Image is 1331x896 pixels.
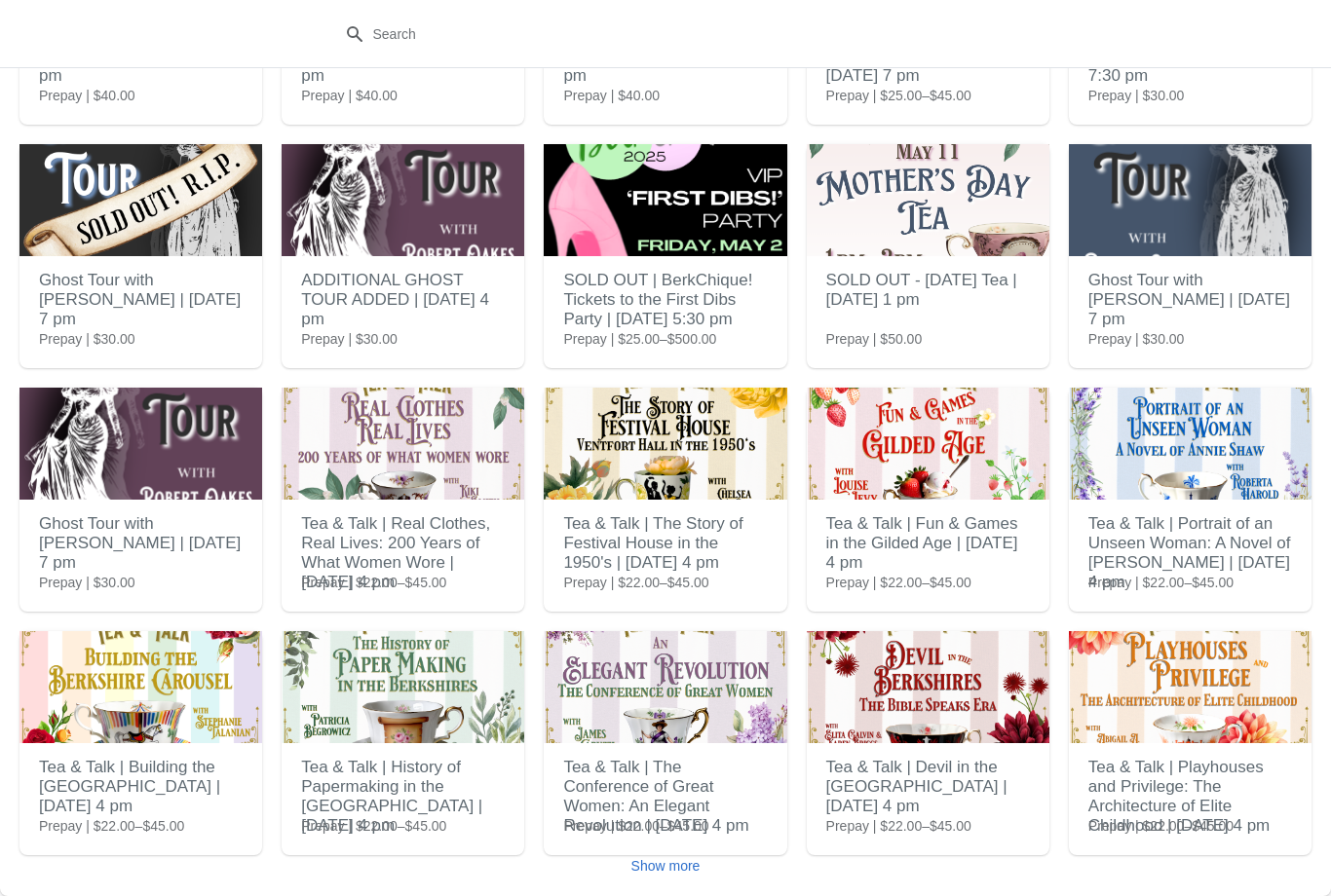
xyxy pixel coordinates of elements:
[1088,86,1185,105] span: Prepay | $30.00
[544,631,786,743] img: Tea & Talk | The Conference of Great Women: An Elegant Revolution | July 29 at 4 pm
[301,573,446,592] span: Prepay | $22.00–$45.00
[39,329,135,349] span: Prepay | $30.00
[563,86,660,105] span: Prepay | $40.00
[19,144,262,256] img: Ghost Tour with Robert Oakes | Friday, April 25 at 7 pm
[39,261,243,339] h2: Ghost Tour with [PERSON_NAME] | [DATE] 7 pm
[544,144,786,256] img: SOLD OUT | BerkChique! Tickets to the First Dibs Party | Friday, May 2 at 5:30 pm
[39,573,135,592] span: Prepay | $30.00
[282,144,524,256] img: ADDITIONAL GHOST TOUR ADDED | Saturday, March 22 at 4 pm
[301,816,446,836] span: Prepay | $22.00–$45.00
[39,86,135,105] span: Prepay | $40.00
[563,748,767,845] h2: Tea & Talk | The Conference of Great Women: An Elegant Revolution | [DATE] 4 pm
[1088,573,1234,592] span: Prepay | $22.00–$45.00
[807,388,1049,500] img: Tea & Talk | Fun & Games in the Gilded Age | July 1 at 4 pm
[563,816,708,836] span: Prepay | $22.00–$45.00
[1069,144,1312,256] img: Ghost Tour with Robert Oakes | Saturday, May 10 at 7 pm
[1069,388,1312,500] img: Tea & Talk | Portrait of an Unseen Woman: A Novel of Annie Shaw | July 8 at 4 pm
[544,388,786,500] img: Tea & Talk | The Story of Festival House in the 1950's | June 24 at 4 pm
[826,748,1030,826] h2: Tea & Talk | Devil in the [GEOGRAPHIC_DATA] | [DATE] 4 pm
[826,504,1030,582] h2: Tea & Talk | Fun & Games in the Gilded Age | [DATE] 4 pm
[826,573,971,592] span: Prepay | $22.00–$45.00
[807,144,1049,256] img: SOLD OUT - Mother's Day Tea | Sunday, May 11 at 1 pm
[301,748,505,845] h2: Tea & Talk | History of Papermaking in the [GEOGRAPHIC_DATA] | [DATE] 4 pm
[372,17,999,52] input: Search
[1088,504,1292,602] h2: Tea & Talk | Portrait of an Unseen Woman: A Novel of [PERSON_NAME] | [DATE] 4 pm
[39,816,184,836] span: Prepay | $22.00–$45.00
[826,329,923,349] span: Prepay | $50.00
[301,504,505,602] h2: Tea & Talk | Real Clothes, Real Lives: 200 Years of What Women Wore | [DATE] 4 pm
[826,816,971,836] span: Prepay | $22.00–$45.00
[19,388,262,500] img: Ghost Tour with Robert Oakes | Saturday, May 24 at 7 pm
[1069,631,1312,743] img: Tea & Talk | Playhouses and Privilege: The Architecture of Elite Childhood | August 12 at 4 pm
[1088,816,1234,836] span: Prepay | $22.00–$45.00
[282,388,524,500] img: Tea & Talk | Real Clothes, Real Lives: 200 Years of What Women Wore | June 17 at 4 pm
[301,329,398,349] span: Prepay | $30.00
[301,261,505,339] h2: ADDITIONAL GHOST TOUR ADDED | [DATE] 4 pm
[19,631,262,743] img: Tea & Talk | Building the Berkshire Carousel | July 15 at 4 pm
[563,261,767,339] h2: SOLD OUT | BerkChique! Tickets to the First Dibs Party | [DATE] 5:30 pm
[563,504,767,582] h2: Tea & Talk | The Story of Festival House in the 1950's | [DATE] 4 pm
[563,329,716,349] span: Prepay | $25.00–$500.00
[1088,261,1292,339] h2: Ghost Tour with [PERSON_NAME] | [DATE] 7 pm
[1088,329,1185,349] span: Prepay | $30.00
[807,631,1049,743] img: Tea & Talk | Devil in the Berkshires | August 5 at 4 pm
[1088,748,1292,845] h2: Tea & Talk | Playhouses and Privilege: The Architecture of Elite Childhood | [DATE] 4 pm
[282,631,524,743] img: Tea & Talk | History of Papermaking in the Berkshires | July 22 at 4 pm
[39,504,243,582] h2: Ghost Tour with [PERSON_NAME] | [DATE] 7 pm
[301,86,398,105] span: Prepay | $40.00
[826,261,1030,319] h2: SOLD OUT - [DATE] Tea | [DATE] 1 pm
[826,86,971,105] span: Prepay | $25.00–$45.00
[624,848,708,883] button: Show more
[631,858,701,874] span: Show more
[39,748,243,826] h2: Tea & Talk | Building the [GEOGRAPHIC_DATA] | [DATE] 4 pm
[563,573,708,592] span: Prepay | $22.00–$45.00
